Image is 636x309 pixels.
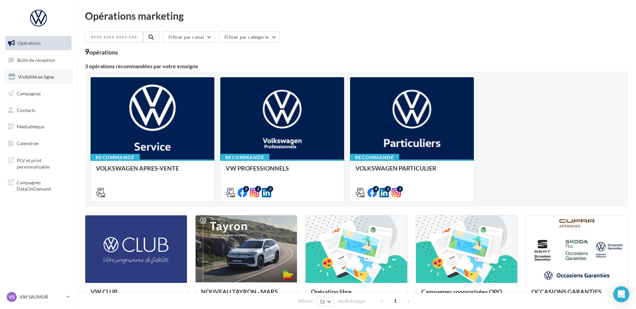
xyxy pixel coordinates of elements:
div: Recommandé [220,154,270,161]
span: Campagnes sponsorisées OPO [421,288,502,295]
span: VOLKSWAGEN PARTICULIER [355,165,436,172]
a: Campagnes [4,87,73,101]
span: VOLKSWAGEN APRES-VENTE [96,165,179,172]
div: Open Intercom Messenger [613,286,629,302]
span: Campagnes [17,91,41,96]
span: Visibilité en ligne [18,74,54,80]
div: Recommandé [350,154,399,161]
div: Opérations marketing [85,11,628,21]
div: 2 [243,186,249,192]
div: 3 [385,186,391,192]
div: 2 [267,186,273,192]
p: VW SAUMUR [19,294,64,300]
button: Filtrer par catégorie [219,31,280,43]
span: Contacts [17,107,35,113]
div: opérations [89,49,118,55]
span: résultats/page [337,298,365,304]
button: Filtrer par canal [163,31,215,43]
div: 3 opérations recommandées par votre enseigne [85,64,628,69]
span: OCCASIONS GARANTIES [531,288,602,295]
span: Calendrier [17,140,39,146]
a: Campagnes DataOnDemand [4,175,73,195]
button: 12 [317,297,334,306]
a: Contacts [4,103,73,117]
span: 12 [320,299,325,304]
a: PLV et print personnalisable [4,153,73,173]
span: Boîte de réception [17,57,55,63]
span: 1 [390,296,401,306]
span: VW PROFESSIONNELS [226,165,289,172]
span: VS [9,294,15,300]
a: Boîte de réception [4,53,73,67]
span: Campagnes DataOnDemand [17,178,69,192]
div: 4 [373,186,379,192]
span: PLV et print personnalisable [17,156,69,170]
span: VW CLUB [91,288,118,295]
a: Calendrier [4,136,73,150]
span: Opérations [17,40,41,46]
div: 2 [397,186,403,192]
span: Afficher [298,298,313,304]
a: VS VW SAUMUR [5,291,72,303]
span: Médiathèque [17,124,44,129]
div: Recommandé [90,154,140,161]
a: Opérations [4,36,73,50]
div: 9 [85,48,118,56]
a: Visibilité en ligne [4,70,73,84]
div: 2 [255,186,261,192]
a: Médiathèque [4,120,73,134]
span: Opération libre [311,288,352,295]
